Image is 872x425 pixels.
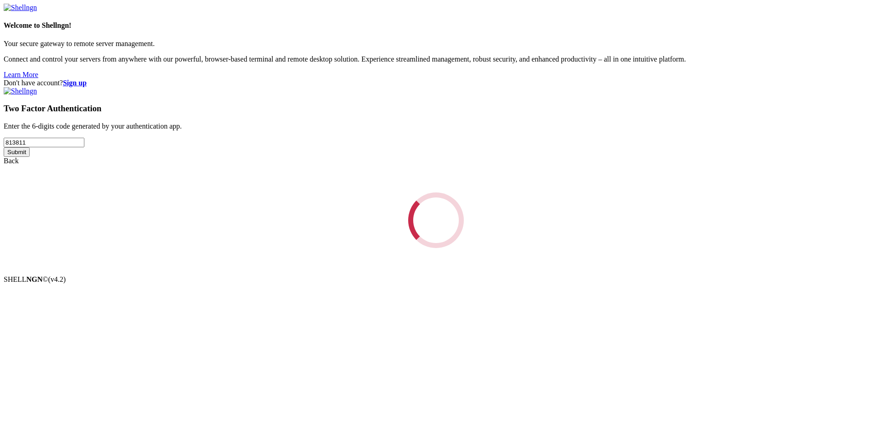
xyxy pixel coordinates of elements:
img: Shellngn [4,87,37,95]
img: Shellngn [4,4,37,12]
h3: Two Factor Authentication [4,104,868,114]
div: Don't have account? [4,79,868,87]
p: Connect and control your servers from anywhere with our powerful, browser-based terminal and remo... [4,55,868,63]
h4: Welcome to Shellngn! [4,21,868,30]
span: 4.2.0 [48,275,66,283]
a: Back [4,157,19,165]
div: Loading... [405,190,466,250]
p: Your secure gateway to remote server management. [4,40,868,48]
b: NGN [26,275,43,283]
a: Sign up [63,79,87,87]
input: Submit [4,147,30,157]
span: SHELL © [4,275,66,283]
a: Learn More [4,71,38,78]
p: Enter the 6-digits code generated by your authentication app. [4,122,868,130]
input: Two factor code [4,138,84,147]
